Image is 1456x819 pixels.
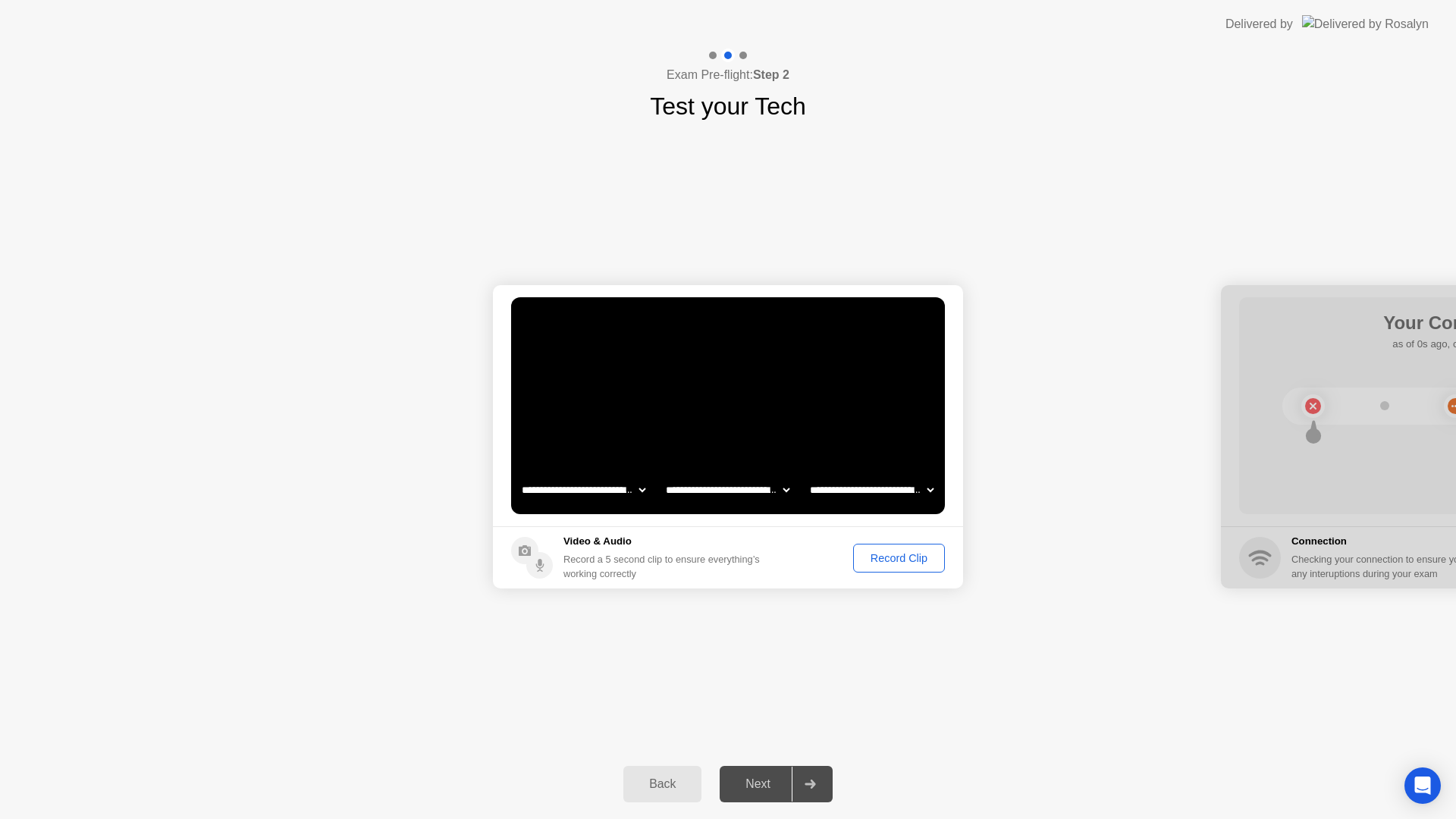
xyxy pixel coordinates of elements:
div: Next [724,777,792,791]
select: Available speakers [663,475,792,505]
div: Record Clip [858,552,940,564]
button: Back [623,766,701,802]
select: Available microphones [807,475,937,505]
img: Delivered by Rosalyn [1302,15,1429,33]
button: Record Clip [853,544,945,573]
h5: Video & Audio [563,534,766,549]
h1: Test your Tech [650,88,806,124]
button: Next [720,766,833,802]
h4: Exam Pre-flight: [667,66,789,84]
div: Delivered by [1225,15,1293,33]
div: Record a 5 second clip to ensure everything’s working correctly [563,552,766,581]
div: Back [628,777,697,791]
div: Open Intercom Messenger [1404,767,1441,804]
select: Available cameras [519,475,648,505]
b: Step 2 [753,68,789,81]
